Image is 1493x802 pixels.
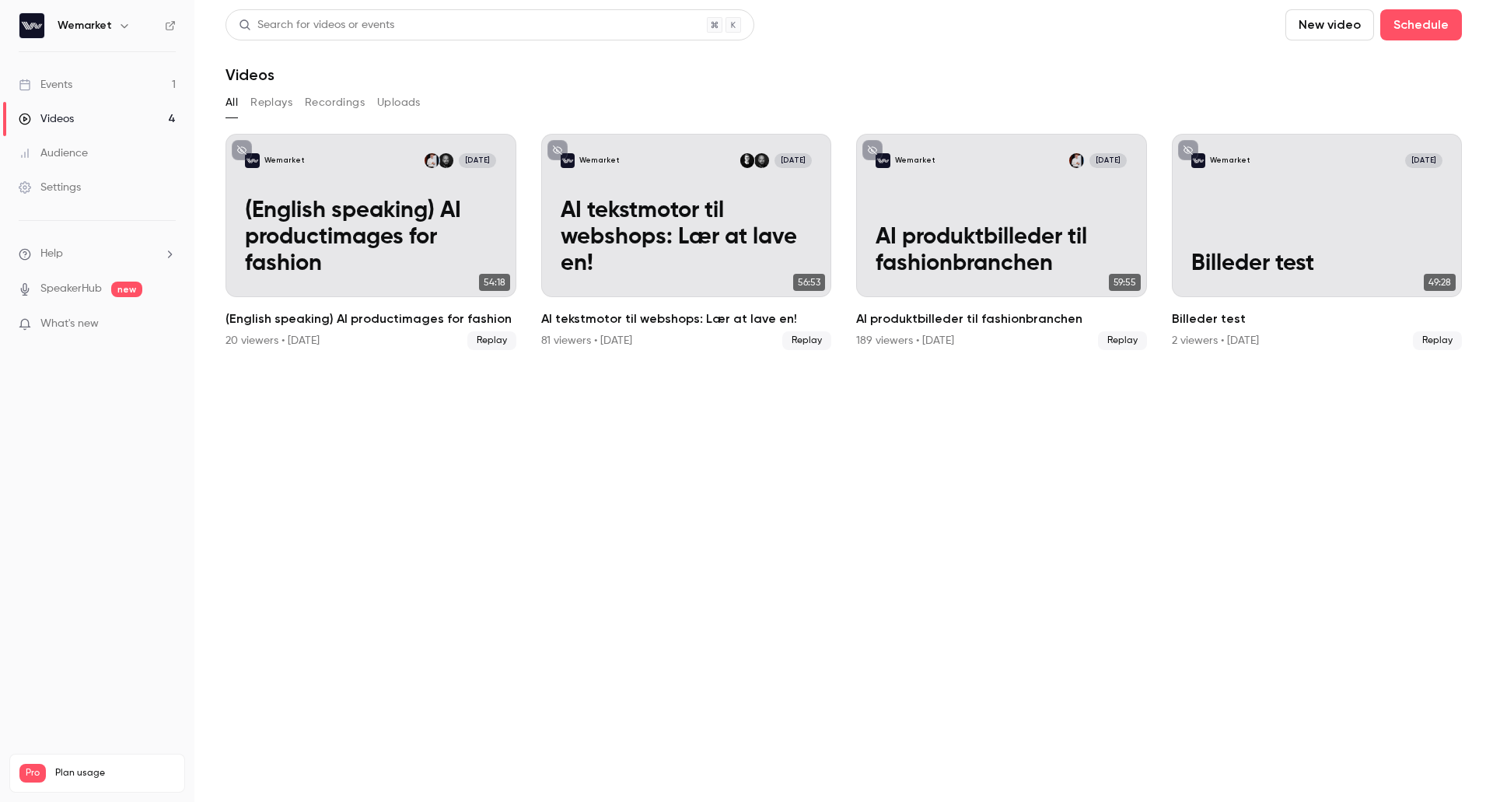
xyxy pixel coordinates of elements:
span: new [111,282,142,297]
a: (English speaking) AI productimages for fashionWemarketThomas HaurumRasmus Stouby[DATE](English s... [226,134,516,350]
span: 56:53 [793,274,825,291]
button: Uploads [377,90,421,115]
span: Plan usage [55,767,175,779]
li: Billeder test [1172,134,1463,350]
p: (English speaking) AI productimages for fashion [245,198,496,278]
span: Replay [1098,331,1147,350]
span: 54:18 [479,274,510,291]
button: All [226,90,238,115]
span: Pro [19,764,46,783]
a: Billeder testWemarket[DATE]Billeder test49:28Billeder test2 viewers • [DATE]Replay [1172,134,1463,350]
button: Recordings [305,90,365,115]
div: Settings [19,180,81,195]
img: (English speaking) AI productimages for fashion [245,153,260,168]
div: Audience [19,145,88,161]
a: AI produktbilleder til fashionbranchenWemarketRasmus Stouby[DATE]AI produktbilleder til fashionbr... [856,134,1147,350]
img: Danni Jessen [740,153,755,168]
img: Thomas Haurum [754,153,769,168]
p: Wemarket [895,156,935,166]
li: AI produktbilleder til fashionbranchen [856,134,1147,350]
p: Wemarket [579,156,620,166]
button: unpublished [862,140,883,160]
h2: AI produktbilleder til fashionbranchen [856,310,1147,328]
li: AI tekstmotor til webshops: Lær at lave en! [541,134,832,350]
div: 189 viewers • [DATE] [856,333,954,348]
span: [DATE] [1405,153,1442,168]
div: 2 viewers • [DATE] [1172,333,1259,348]
button: unpublished [232,140,252,160]
ul: Videos [226,134,1462,350]
span: Help [40,246,63,262]
span: Replay [782,331,831,350]
h2: Billeder test [1172,310,1463,328]
p: AI tekstmotor til webshops: Lær at lave en! [561,198,812,278]
button: unpublished [1178,140,1198,160]
span: [DATE] [774,153,812,168]
a: SpeakerHub [40,281,102,297]
div: Search for videos or events [239,17,394,33]
span: What's new [40,316,99,332]
img: Billeder test [1191,153,1206,168]
p: Wemarket [1210,156,1250,166]
iframe: Noticeable Trigger [157,317,176,331]
img: Rasmus Stouby [425,153,439,168]
p: Billeder test [1191,251,1442,278]
span: [DATE] [459,153,496,168]
button: New video [1285,9,1374,40]
div: Events [19,77,72,93]
p: Wemarket [264,156,305,166]
img: Wemarket [19,13,44,38]
img: Rasmus Stouby [1069,153,1084,168]
button: Replays [250,90,292,115]
span: [DATE] [1089,153,1127,168]
div: Videos [19,111,74,127]
span: 49:28 [1424,274,1456,291]
img: AI tekstmotor til webshops: Lær at lave en! [561,153,575,168]
h1: Videos [226,65,274,84]
span: Replay [467,331,516,350]
li: help-dropdown-opener [19,246,176,262]
a: AI tekstmotor til webshops: Lær at lave en!WemarketThomas HaurumDanni Jessen[DATE]AI tekstmotor t... [541,134,832,350]
p: AI produktbilleder til fashionbranchen [876,225,1127,278]
img: Thomas Haurum [439,153,453,168]
img: AI produktbilleder til fashionbranchen [876,153,890,168]
li: (English speaking) AI productimages for fashion [226,134,516,350]
h2: AI tekstmotor til webshops: Lær at lave en! [541,310,832,328]
section: Videos [226,9,1462,793]
span: 59:55 [1109,274,1141,291]
div: 20 viewers • [DATE] [226,333,320,348]
button: Schedule [1380,9,1462,40]
h2: (English speaking) AI productimages for fashion [226,310,516,328]
span: Replay [1413,331,1462,350]
div: 81 viewers • [DATE] [541,333,632,348]
button: unpublished [547,140,568,160]
h6: Wemarket [58,18,112,33]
